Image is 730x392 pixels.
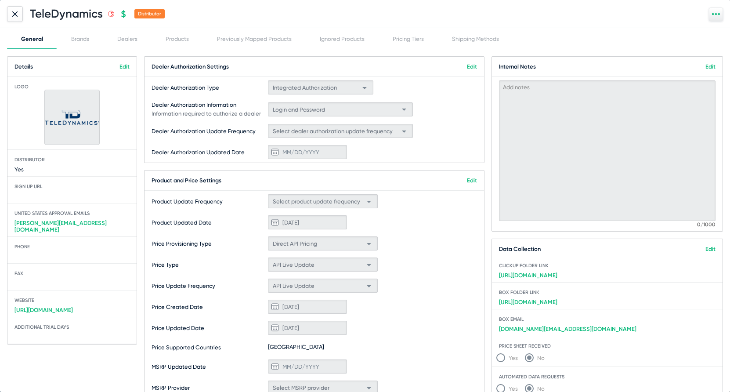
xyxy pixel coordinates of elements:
span: Price Supported Countries [152,344,266,351]
span: Dealer Authorization Updated Date [152,149,266,156]
span: Details [14,63,33,70]
mat-hint: 0/1000 [697,222,716,228]
span: Dealer Authorization Information [152,102,266,108]
span: No [534,355,545,361]
button: Open calendar [268,145,282,159]
div: Brands [71,36,89,42]
span: Automated Data Requests [492,374,723,380]
span: Yes [505,355,518,361]
span: Price Updated Date [152,325,266,331]
span: Price Provisioning Type [152,240,266,247]
span: Phone [7,244,137,250]
button: Open calendar [268,215,282,229]
a: Edit [705,246,716,252]
div: General [21,36,43,42]
button: Open calendar [268,359,282,374]
span: Integrated Authorization [273,84,337,91]
div: Dealers [117,36,137,42]
span: Box email [492,316,723,322]
input: MM/DD/YYYY [268,145,347,159]
span: Dealer Authorization Type [152,84,266,91]
span: Yes [505,385,518,392]
span: Distributor [7,157,137,163]
h1: TeleDynamics [30,7,103,21]
div: Pricing Tiers [393,36,424,42]
img: TeleDynamics_638858702382091775.png [45,110,99,124]
span: Logo [7,84,137,90]
span: Select product update frequency [273,198,360,205]
span: Website [7,298,137,303]
span: MSRP Updated Date [152,363,266,370]
span: Direct API Pricing [273,240,317,247]
span: API Live Update [273,283,314,289]
a: [PERSON_NAME][EMAIL_ADDRESS][DOMAIN_NAME] [7,216,137,236]
span: ClickUp folder link [492,263,723,269]
input: MM/DD/YYYY [268,300,347,314]
span: Price Created Date [152,304,266,310]
span: Data Collection [499,246,541,252]
span: No [534,385,545,392]
span: Select MSRP provider [273,385,329,391]
a: Edit [119,63,130,70]
span: Yes [11,163,27,176]
a: Edit [705,63,716,70]
a: [URL][DOMAIN_NAME] [495,269,561,282]
span: United States Approval Emails [7,211,137,216]
span: Distributor [134,9,165,18]
span: Fax [7,271,137,276]
div: Shipping Methods [452,36,499,42]
span: MSRP Provider [152,385,266,391]
span: Product Update Frequency [152,198,266,205]
button: Open calendar [268,300,282,314]
span: Product and Price Settings [152,177,221,184]
span: Dealer Authorization Settings [152,63,229,70]
span: Dealer Authorization Update Frequency [152,128,266,134]
a: Edit [467,63,477,70]
span: Information required to authorize a dealer [152,110,266,117]
span: Price Sheet Received [492,343,723,349]
input: MM/DD/YYYY [268,321,347,335]
span: Price Update Frequency [152,283,266,289]
span: Login and Password [273,106,325,113]
span: Product Updated Date [152,219,266,226]
div: Products [166,36,189,42]
span: Select dealer authorization update frequency [273,128,393,134]
span: API Live Update [273,261,314,268]
a: [URL][DOMAIN_NAME] [495,295,561,309]
span: Additional Trial Days [7,324,137,330]
a: [URL][DOMAIN_NAME] [11,303,76,317]
input: MM/DD/YYYY [268,215,347,229]
input: MM/DD/YYYY [268,359,347,374]
span: Price Type [152,261,266,268]
div: Previously Mapped Products [217,36,292,42]
span: [GEOGRAPHIC_DATA] [268,342,324,352]
a: [DOMAIN_NAME][EMAIL_ADDRESS][DOMAIN_NAME] [495,322,640,336]
div: Ignored Products [320,36,365,42]
span: Box folder link [492,290,723,295]
span: Internal Notes [499,63,536,70]
span: Sign up Url [7,184,137,189]
a: Edit [467,177,477,184]
button: Open calendar [268,321,282,335]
